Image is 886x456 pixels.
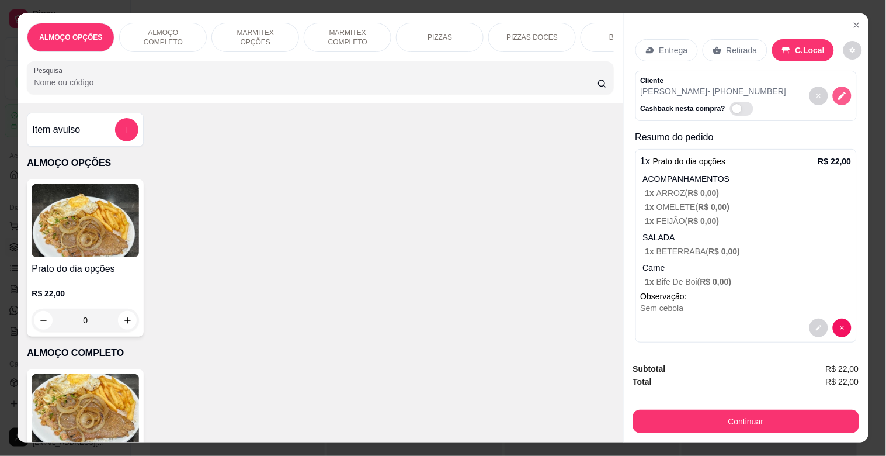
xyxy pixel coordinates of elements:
[633,377,652,386] strong: Total
[39,33,102,42] p: ALMOÇO OPÇÕES
[818,156,852,167] p: R$ 22,00
[730,102,758,116] label: Automatic updates
[688,188,720,198] span: R$ 0,00 )
[645,215,852,227] p: FEIJÃO (
[795,44,825,56] p: C.Local
[826,375,859,388] span: R$ 22,00
[641,85,787,97] p: [PERSON_NAME] - [PHONE_NUMBER]
[27,346,613,360] p: ALMOÇO COMPLETO
[727,44,758,56] p: Retirada
[645,246,852,257] p: BETERRABA (
[641,104,725,113] p: Cashback nesta compra?
[645,188,656,198] span: 1 x
[645,187,852,199] p: ARROZ (
[506,33,558,42] p: PIZZAS DOCES
[635,130,857,144] p: Resumo do pedido
[643,232,852,243] p: SALADA
[645,247,656,256] span: 1 x
[645,201,852,213] p: OMELETE (
[843,41,862,60] button: decrease-product-quantity
[643,173,852,185] p: ACOMPANHAMENTOS
[32,262,139,276] h4: Prato do dia opções
[314,28,381,47] p: MARMITEX COMPLETO
[633,410,859,433] button: Continuar
[700,277,732,286] span: R$ 0,00 )
[34,65,67,75] label: Pesquisa
[645,202,656,212] span: 1 x
[833,87,852,105] button: decrease-product-quantity
[653,157,726,166] span: Prato do dia opções
[809,87,828,105] button: decrease-product-quantity
[643,262,852,274] p: Carne
[645,276,852,288] p: Bife De Boi (
[115,118,138,141] button: add-separate-item
[32,123,80,137] h4: Item avulso
[32,374,139,447] img: product-image
[32,288,139,299] p: R$ 22,00
[609,33,640,42] p: BEBIDAS
[428,33,452,42] p: PIZZAS
[699,202,730,212] span: R$ 0,00 )
[221,28,289,47] p: MARMITEX OPÇÕES
[847,16,866,34] button: Close
[641,76,787,85] p: Cliente
[641,302,852,314] div: Sem cebola
[645,216,656,226] span: 1 x
[809,319,828,337] button: decrease-product-quantity
[129,28,197,47] p: ALMOÇO COMPLETO
[34,77,597,88] input: Pesquisa
[641,291,852,302] p: Observação:
[826,362,859,375] span: R$ 22,00
[709,247,741,256] span: R$ 0,00 )
[688,216,720,226] span: R$ 0,00 )
[641,154,726,168] p: 1 x
[633,364,666,374] strong: Subtotal
[833,319,852,337] button: decrease-product-quantity
[659,44,688,56] p: Entrega
[32,184,139,257] img: product-image
[27,156,613,170] p: ALMOÇO OPÇÕES
[645,277,656,286] span: 1 x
